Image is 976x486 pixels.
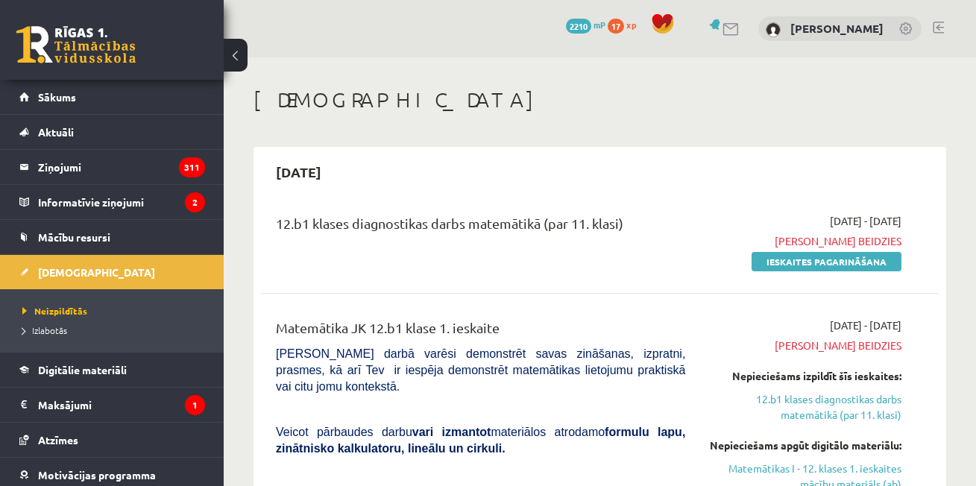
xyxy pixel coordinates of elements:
[185,192,205,212] i: 2
[608,19,643,31] a: 17 xp
[38,150,205,184] legend: Ziņojumi
[708,368,901,384] div: Nepieciešams izpildīt šīs ieskaites:
[708,391,901,423] a: 12.b1 klases diagnostikas darbs matemātikā (par 11. klasi)
[38,90,76,104] span: Sākums
[19,423,205,457] a: Atzīmes
[22,324,209,337] a: Izlabotās
[566,19,605,31] a: 2210 mP
[708,233,901,249] span: [PERSON_NAME] beidzies
[19,255,205,289] a: [DEMOGRAPHIC_DATA]
[412,426,491,438] b: vari izmantot
[38,433,78,446] span: Atzīmes
[626,19,636,31] span: xp
[38,185,205,219] legend: Informatīvie ziņojumi
[19,353,205,387] a: Digitālie materiāli
[276,318,685,345] div: Matemātika JK 12.b1 klase 1. ieskaite
[38,265,155,279] span: [DEMOGRAPHIC_DATA]
[38,363,127,376] span: Digitālie materiāli
[766,22,781,37] img: Anna Frolova
[22,305,87,317] span: Neizpildītās
[830,213,901,229] span: [DATE] - [DATE]
[790,21,884,36] a: [PERSON_NAME]
[22,324,67,336] span: Izlabotās
[276,426,685,455] span: Veicot pārbaudes darbu materiālos atrodamo
[22,304,209,318] a: Neizpildītās
[608,19,624,34] span: 17
[19,388,205,422] a: Maksājumi1
[566,19,591,34] span: 2210
[16,26,136,63] a: Rīgas 1. Tālmācības vidusskola
[19,115,205,149] a: Aktuāli
[261,154,336,189] h2: [DATE]
[19,80,205,114] a: Sākums
[185,395,205,415] i: 1
[19,150,205,184] a: Ziņojumi311
[830,318,901,333] span: [DATE] - [DATE]
[179,157,205,177] i: 311
[276,347,685,393] span: [PERSON_NAME] darbā varēsi demonstrēt savas zināšanas, izpratni, prasmes, kā arī Tev ir iespēja d...
[19,220,205,254] a: Mācību resursi
[19,185,205,219] a: Informatīvie ziņojumi2
[708,338,901,353] span: [PERSON_NAME] beidzies
[38,125,74,139] span: Aktuāli
[594,19,605,31] span: mP
[276,213,685,241] div: 12.b1 klases diagnostikas darbs matemātikā (par 11. klasi)
[708,438,901,453] div: Nepieciešams apgūt digitālo materiālu:
[38,468,156,482] span: Motivācijas programma
[752,252,901,271] a: Ieskaites pagarināšana
[38,230,110,244] span: Mācību resursi
[254,87,946,113] h1: [DEMOGRAPHIC_DATA]
[38,388,205,422] legend: Maksājumi
[276,426,685,455] b: formulu lapu, zinātnisko kalkulatoru, lineālu un cirkuli.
